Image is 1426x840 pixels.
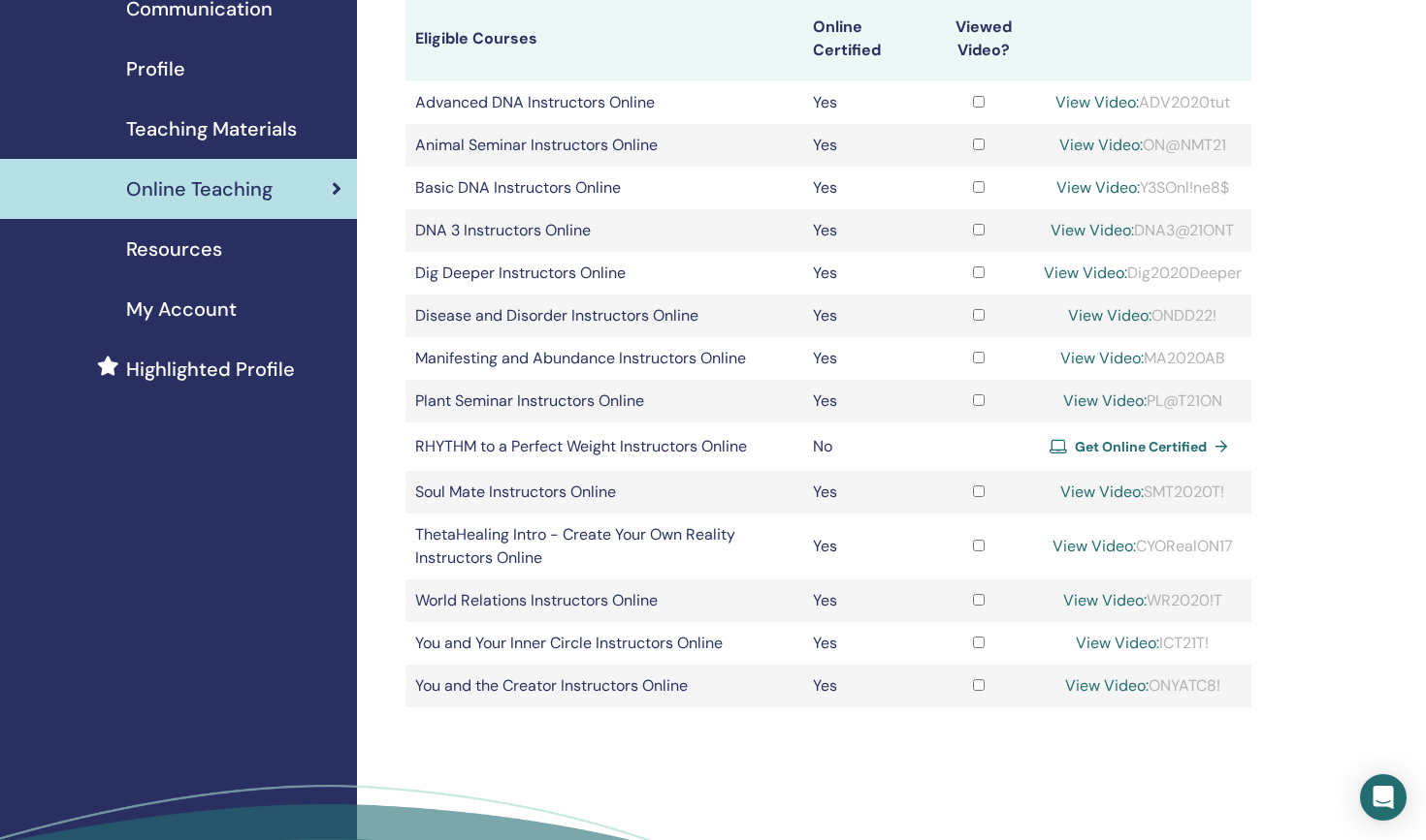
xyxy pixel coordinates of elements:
[1063,390,1147,411] a: View Video:
[1044,481,1242,504] div: SMT2020T!
[405,422,803,471] td: RHYTHM to a Perfect Weight Instructors Online
[126,355,295,384] span: Highlighted Profile
[126,234,222,264] span: Resources
[803,81,924,124] td: Yes
[1044,219,1242,242] div: DNA3@21ONT
[803,513,924,579] td: Yes
[1059,135,1143,155] a: View Video:
[803,471,924,513] td: Yes
[1055,92,1139,112] a: View Video:
[1044,535,1242,558] div: CYORealON17
[405,471,803,513] td: Soul Mate Instructors Online
[803,337,924,380] td: Yes
[803,622,924,665] td: Yes
[1044,176,1242,200] div: Y3SOnl!ne8$
[405,124,803,167] td: Animal Seminar Instructors Online
[1053,536,1136,556] a: View Video:
[1060,348,1144,368] a: View Video:
[405,252,803,295] td: Dig Deeper Instructors Online
[405,295,803,337] td: Disease and Disorder Instructors Online
[1360,774,1407,821] div: Open Intercom Messenger
[405,81,803,124] td: Advanced DNA Instructors Online
[803,295,924,337] td: Yes
[405,380,803,422] td: Plant Seminar Instructors Online
[1044,262,1242,285] div: Dig2020Deeper
[126,174,273,203] span: Online Teaching
[803,665,924,707] td: Yes
[1044,389,1242,413] div: PL@T21ON
[1044,347,1242,370] div: MA2020AB
[405,209,803,252] td: DNA 3 Instructors Online
[1044,304,1242,327] div: ONDD22!
[405,167,803,209] td: Basic DNA Instructors Online
[405,622,803,665] td: You and Your Inner Circle Instructors Online
[1075,438,1207,455] span: Get Online Certified
[1044,674,1242,698] div: ONYATC8!
[1060,482,1144,502] a: View Video:
[1044,589,1242,612] div: WR2020!T
[803,579,924,622] td: Yes
[803,380,924,422] td: Yes
[1051,220,1134,240] a: View Video:
[803,124,924,167] td: Yes
[126,114,297,143] span: Teaching Materials
[803,252,924,295] td: Yes
[1050,432,1236,461] a: Get Online Certified
[803,167,924,209] td: Yes
[1068,305,1151,326] a: View Video:
[405,513,803,579] td: ThetaHealing Intro - Create Your Own Reality Instructors Online
[1044,632,1242,655] div: ICT21T!
[1044,134,1242,157] div: ON@NMT21
[1044,263,1127,283] a: View Video:
[1044,91,1242,114] div: ADV2020tut
[405,579,803,622] td: World Relations Instructors Online
[405,665,803,707] td: You and the Creator Instructors Online
[405,337,803,380] td: Manifesting and Abundance Instructors Online
[803,422,924,471] td: No
[1065,675,1149,696] a: View Video:
[1076,633,1159,653] a: View Video:
[126,295,237,324] span: My Account
[126,54,185,83] span: Profile
[1063,590,1147,610] a: View Video:
[1056,177,1140,198] a: View Video:
[803,209,924,252] td: Yes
